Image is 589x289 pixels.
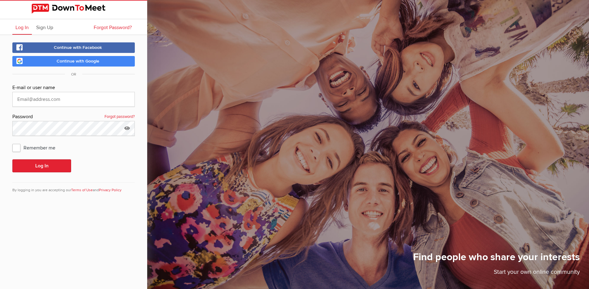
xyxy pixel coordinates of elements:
[71,188,93,192] a: Terms of Use
[12,84,135,92] div: E-mail or user name
[15,24,29,31] span: Log In
[12,182,135,193] div: By logging in you are accepting our and
[12,159,71,172] button: Log In
[32,4,116,14] img: DownToMeet
[36,24,53,31] span: Sign Up
[33,19,56,35] a: Sign Up
[12,56,135,67] a: Continue with Google
[57,58,99,64] span: Continue with Google
[91,19,135,35] a: Forgot Password?
[413,251,580,268] h1: Find people who share your interests
[94,24,132,31] span: Forgot Password?
[99,188,122,192] a: Privacy Policy
[105,113,135,121] a: Forgot password?
[12,92,135,107] input: Email@address.com
[413,268,580,280] p: Start your own online community
[12,19,32,35] a: Log In
[54,45,102,50] span: Continue with Facebook
[12,113,135,121] div: Password
[65,72,82,77] span: OR
[12,142,62,153] span: Remember me
[12,42,135,53] a: Continue with Facebook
